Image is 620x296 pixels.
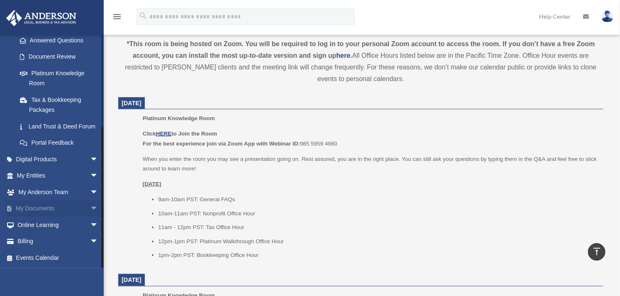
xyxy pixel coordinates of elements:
[158,222,598,232] li: 11am - 12pm PST: Tax Office Hour
[90,200,107,217] span: arrow_drop_down
[143,115,215,121] span: Platinum Knowledge Room
[158,209,598,219] li: 10am-11am PST: Nonprofit Office Hour
[143,141,300,147] b: For the best experience join via Zoom App with Webinar ID:
[143,129,598,148] p: 985 5959 4980
[6,184,111,200] a: My Anderson Teamarrow_drop_down
[158,237,598,247] li: 12pm-1pm PST: Platinum Walkthrough Office Hour
[90,233,107,250] span: arrow_drop_down
[90,168,107,185] span: arrow_drop_down
[139,11,148,20] i: search
[12,135,111,151] a: Portal Feedback
[6,217,111,233] a: Online Learningarrow_drop_down
[112,15,122,22] a: menu
[350,52,352,59] strong: .
[158,195,598,205] li: 9am-10am PST: General FAQs
[6,200,111,217] a: My Documentsarrow_drop_down
[112,12,122,22] i: menu
[12,91,111,118] a: Tax & Bookkeeping Packages
[4,10,79,26] img: Anderson Advisors Platinum Portal
[122,276,142,283] span: [DATE]
[6,233,111,250] a: Billingarrow_drop_down
[143,181,161,187] u: [DATE]
[601,10,614,22] img: User Pic
[122,100,142,106] span: [DATE]
[90,151,107,168] span: arrow_drop_down
[6,249,111,266] a: Events Calendar
[588,243,605,261] a: vertical_align_top
[143,154,598,174] p: When you enter the room you may see a presentation going on. Rest assured, you are in the right p...
[156,131,171,137] a: HERE
[127,40,595,59] strong: *This room is being hosted on Zoom. You will be required to log in to your personal Zoom account ...
[12,32,111,49] a: Answered Questions
[12,49,111,65] a: Document Review
[90,217,107,234] span: arrow_drop_down
[6,151,111,168] a: Digital Productsarrow_drop_down
[158,250,598,260] li: 1pm-2pm PST: Bookkeeping Office Hour
[337,52,351,59] a: here
[118,38,603,85] div: All Office Hours listed below are in the Pacific Time Zone. Office Hour events are restricted to ...
[143,131,217,137] b: Click to Join the Room
[90,184,107,201] span: arrow_drop_down
[6,168,111,184] a: My Entitiesarrow_drop_down
[12,65,107,91] a: Platinum Knowledge Room
[12,118,111,135] a: Land Trust & Deed Forum
[592,247,602,257] i: vertical_align_top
